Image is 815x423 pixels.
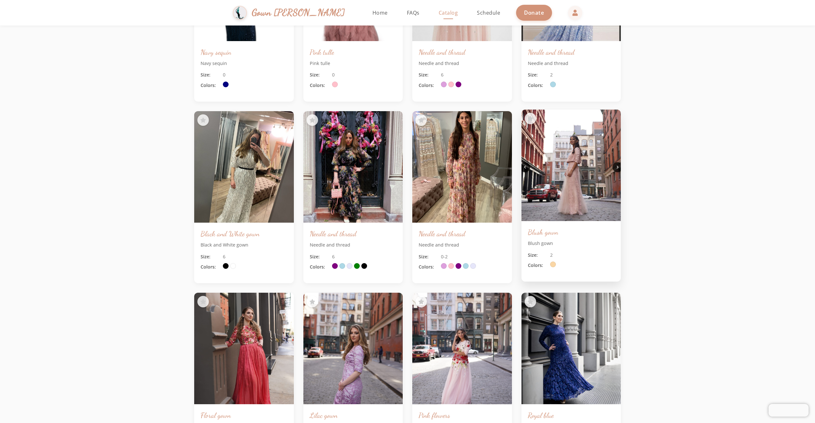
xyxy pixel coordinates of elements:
span: Colors: [419,82,438,89]
span: Gown [PERSON_NAME] [252,6,345,19]
span: Size: [201,71,220,78]
h3: Needle and thread [419,229,506,238]
p: Blush gown [528,240,615,247]
img: Floral gown [194,293,294,404]
img: Blush gown [519,107,623,224]
span: Size: [419,253,438,260]
p: Needle and thread [528,60,615,67]
span: 2 [550,252,553,259]
span: Catalog [439,9,458,16]
img: Royal blue [521,293,621,404]
span: Schedule [477,9,500,16]
h3: Royal blue [528,411,615,420]
img: Needle and thread [303,111,403,223]
h3: Floral gown [201,411,287,420]
span: Colors: [528,82,547,89]
h3: Black and White gown [201,229,287,238]
span: FAQs [407,9,420,16]
span: Size: [419,71,438,78]
p: Navy sequin [201,60,287,67]
h3: Needle and thread [419,47,506,57]
a: Gown [PERSON_NAME] [233,4,351,22]
span: 6 [223,253,225,260]
img: Gown Gmach Logo [233,6,247,20]
span: Size: [528,252,547,259]
h3: Lilac gown [310,411,397,420]
span: 0-2 [441,253,448,260]
span: Colors: [528,262,547,269]
p: Pink tulle [310,60,397,67]
p: Needle and thread [419,60,506,67]
iframe: Chatra live chat [769,404,809,417]
span: Home [372,9,388,16]
span: Size: [310,71,329,78]
span: Colors: [201,263,220,270]
span: Size: [201,253,220,260]
span: Size: [528,71,547,78]
span: Colors: [419,263,438,270]
span: Colors: [310,263,329,270]
span: 2 [550,71,553,78]
span: 6 [332,253,335,260]
span: Donate [524,9,544,16]
h3: Pink flowers [419,411,506,420]
img: Black and White gown [194,111,294,223]
h3: Navy sequin [201,47,287,57]
span: Colors: [201,82,220,89]
p: Needle and thread [310,241,397,248]
span: 0 [332,71,335,78]
h3: Pink tulle [310,47,397,57]
img: Pink flowers [412,293,512,404]
span: 0 [223,71,225,78]
h3: Needle and thread [528,47,615,57]
a: Donate [516,5,552,20]
img: Needle and thread [412,111,512,223]
p: Black and White gown [201,241,287,248]
h3: Blush gown [528,227,615,237]
p: Needle and thread [419,241,506,248]
span: Colors: [310,82,329,89]
img: Lilac gown [303,293,403,404]
span: 6 [441,71,443,78]
h3: Needle and thread [310,229,397,238]
span: Size: [310,253,329,260]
